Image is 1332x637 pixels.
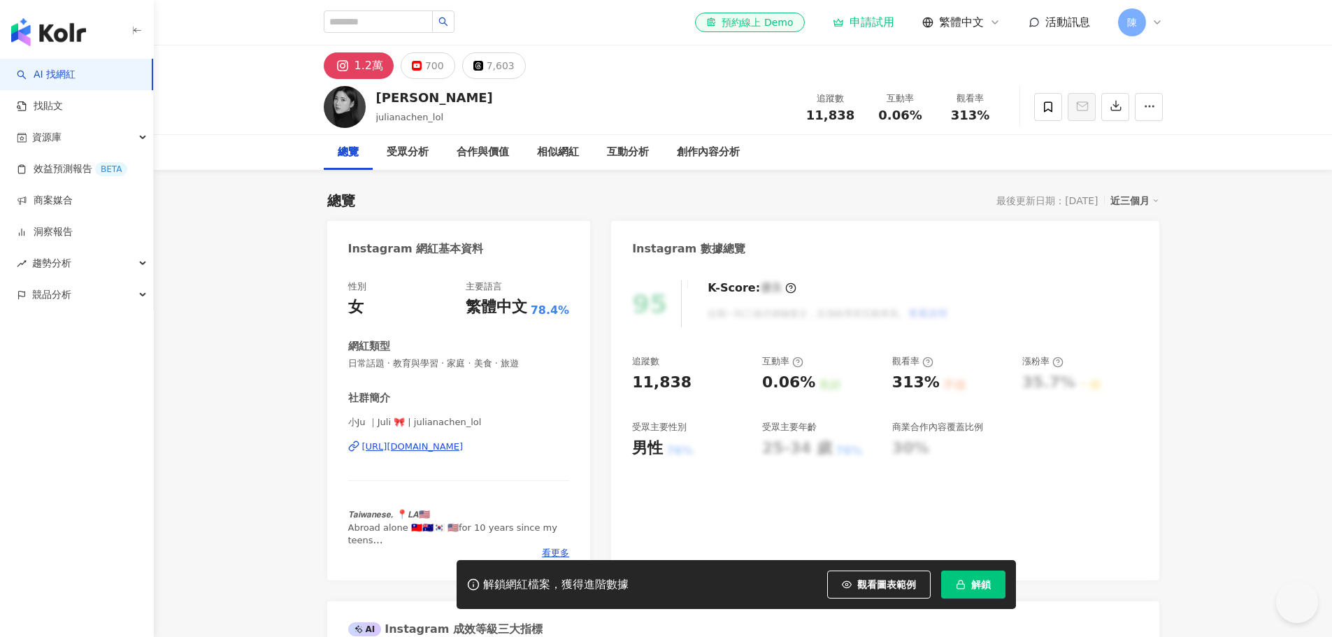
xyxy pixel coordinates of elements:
div: 受眾主要年齡 [762,421,817,434]
div: [URL][DOMAIN_NAME] [362,441,464,453]
img: logo [11,18,86,46]
div: 互動率 [874,92,927,106]
span: julianachen_lol [376,112,444,122]
div: 7,603 [487,56,515,76]
span: 看更多 [542,547,569,559]
div: Instagram 數據總覽 [632,241,745,257]
a: 商案媒合 [17,194,73,208]
div: 總覽 [338,144,359,161]
span: 解鎖 [971,579,991,590]
span: 78.4% [531,303,570,318]
span: 趨勢分析 [32,248,71,279]
div: [PERSON_NAME] [376,89,493,106]
div: 700 [425,56,444,76]
div: Instagram 網紅基本資料 [348,241,484,257]
span: 313% [951,108,990,122]
div: 網紅類型 [348,339,390,354]
button: 解鎖 [941,571,1005,599]
div: 互動率 [762,355,803,368]
div: 受眾主要性別 [632,421,687,434]
div: 商業合作內容覆蓋比例 [892,421,983,434]
div: 相似網紅 [537,144,579,161]
span: 日常話題 · 教育與學習 · 家庭 · 美食 · 旅遊 [348,357,570,370]
div: 總覽 [327,191,355,210]
button: 1.2萬 [324,52,394,79]
button: 700 [401,52,455,79]
div: 互動分析 [607,144,649,161]
div: 合作與價值 [457,144,509,161]
span: 觀看圖表範例 [857,579,916,590]
span: 競品分析 [32,279,71,310]
img: KOL Avatar [324,86,366,128]
div: 受眾分析 [387,144,429,161]
div: 1.2萬 [355,56,383,76]
div: 11,838 [632,372,692,394]
div: 繁體中文 [466,296,527,318]
div: 創作內容分析 [677,144,740,161]
span: 小Ju ｜Juli 🎀 | julianachen_lol [348,416,570,429]
div: 追蹤數 [804,92,857,106]
span: 𝙏𝙖𝙞𝙬𝙖𝙣𝙚𝙨𝙚, 📍𝙇𝘼🇺🇸 Abroad alone 🇹🇼🇦🇺🇰🇷 🇺🇸for 10 years since my teens Life across borders & cultures... [348,509,557,583]
a: 效益預測報告BETA [17,162,127,176]
div: 觀看率 [892,355,933,368]
div: 0.06% [762,372,815,394]
div: 觀看率 [944,92,997,106]
div: 性別 [348,280,366,293]
div: Instagram 成效等級三大指標 [348,622,543,637]
span: 陳 [1127,15,1137,30]
span: 資源庫 [32,122,62,153]
a: 洞察報告 [17,225,73,239]
span: 0.06% [878,108,922,122]
div: 男性 [632,438,663,459]
button: 7,603 [462,52,526,79]
div: 主要語言 [466,280,502,293]
div: K-Score : [708,280,796,296]
a: 申請試用 [833,15,894,29]
div: 近三個月 [1110,192,1159,210]
div: 最後更新日期：[DATE] [996,195,1098,206]
div: 預約線上 Demo [706,15,793,29]
div: 313% [892,372,940,394]
div: 社群簡介 [348,391,390,406]
div: 追蹤數 [632,355,659,368]
div: 解鎖網紅檔案，獲得進階數據 [483,578,629,592]
button: 觀看圖表範例 [827,571,931,599]
div: 漲粉率 [1022,355,1064,368]
span: 活動訊息 [1045,15,1090,29]
div: 女 [348,296,364,318]
a: 找貼文 [17,99,63,113]
span: rise [17,259,27,269]
span: search [438,17,448,27]
span: 繁體中文 [939,15,984,30]
span: 11,838 [806,108,854,122]
a: [URL][DOMAIN_NAME] [348,441,570,453]
div: AI [348,622,382,636]
a: 預約線上 Demo [695,13,804,32]
a: searchAI 找網紅 [17,68,76,82]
